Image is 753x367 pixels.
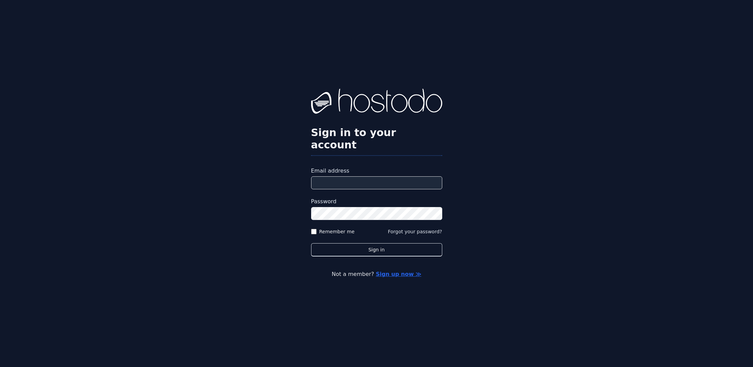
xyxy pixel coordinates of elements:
[33,270,720,278] p: Not a member?
[311,197,442,206] label: Password
[319,228,355,235] label: Remember me
[311,167,442,175] label: Email address
[311,243,442,256] button: Sign in
[311,89,442,116] img: Hostodo
[388,228,442,235] button: Forgot your password?
[376,271,421,277] a: Sign up now ≫
[311,127,442,151] h2: Sign in to your account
